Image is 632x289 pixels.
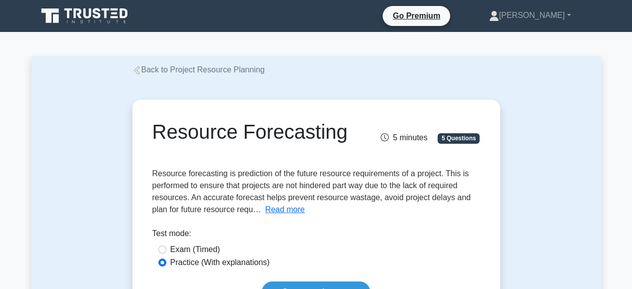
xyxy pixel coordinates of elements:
div: Test mode: [152,228,480,244]
span: 5 Questions [438,133,480,143]
span: Resource forecasting is prediction of the future resource requirements of a project. This is perf... [152,169,471,214]
a: [PERSON_NAME] [465,5,595,25]
button: Read more [265,204,305,216]
a: Back to Project Resource Planning [132,65,265,74]
h1: Resource Forecasting [152,120,367,144]
label: Practice (With explanations) [170,257,270,269]
a: Go Premium [387,9,446,22]
label: Exam (Timed) [170,244,220,256]
span: 5 minutes [381,133,427,142]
